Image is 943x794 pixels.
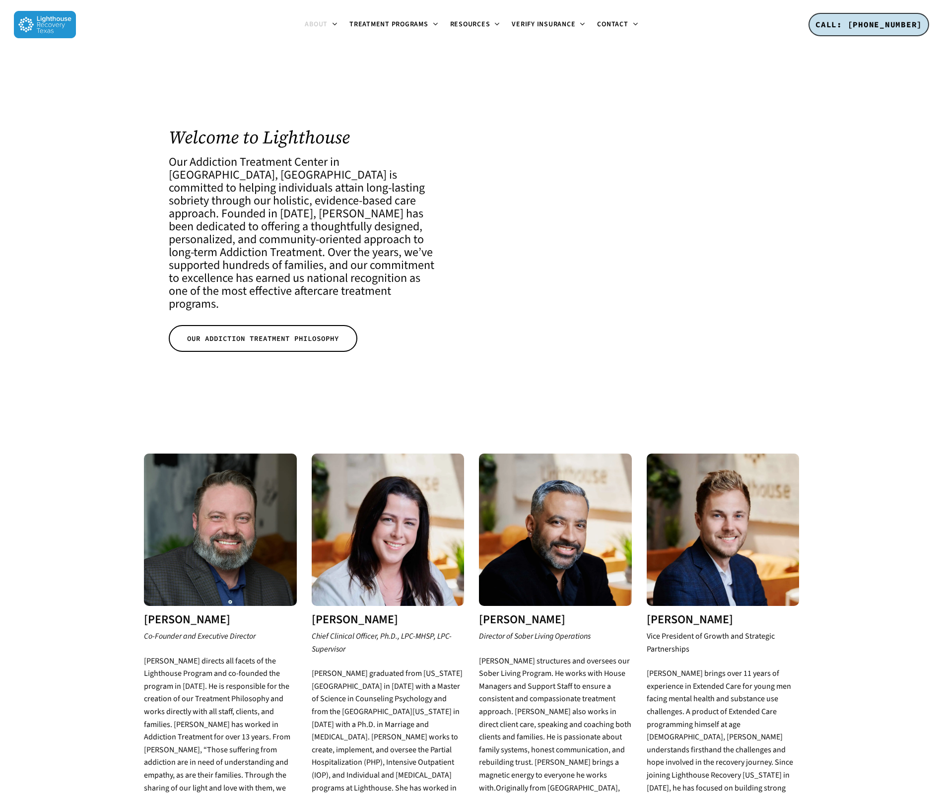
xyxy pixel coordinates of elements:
span: Treatment Programs [349,19,428,29]
a: About [299,21,343,29]
img: Lighthouse Recovery Texas [14,11,76,38]
a: Contact [591,21,644,29]
em: Chief Clinical Officer, Ph.D., LPC-MHSP, LPC-Supervisor [312,631,452,655]
a: Resources [444,21,506,29]
a: Verify Insurance [506,21,591,29]
em: Director of Sober Living Operations [479,631,591,642]
span: OUR ADDICTION TREATMENT PHILOSOPHY [187,333,339,343]
h3: [PERSON_NAME] [647,613,800,626]
h3: [PERSON_NAME] [144,613,297,626]
a: CALL: [PHONE_NUMBER] [808,13,929,37]
h4: Our Addiction Treatment Center in [GEOGRAPHIC_DATA], [GEOGRAPHIC_DATA] is committed to helping in... [169,156,440,311]
em: Co-Founder and Executive Director [144,631,256,642]
span: CALL: [PHONE_NUMBER] [815,19,922,29]
h3: [PERSON_NAME] [479,613,632,626]
h1: Welcome to Lighthouse [169,127,440,147]
a: OUR ADDICTION TREATMENT PHILOSOPHY [169,325,357,352]
i: Vice President of Growth and Strategic Partnerships [647,631,775,655]
span: Contact [597,19,628,29]
h3: [PERSON_NAME] [312,613,465,626]
a: Treatment Programs [343,21,444,29]
span: Verify Insurance [512,19,575,29]
span: About [305,19,328,29]
span: Resources [450,19,490,29]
